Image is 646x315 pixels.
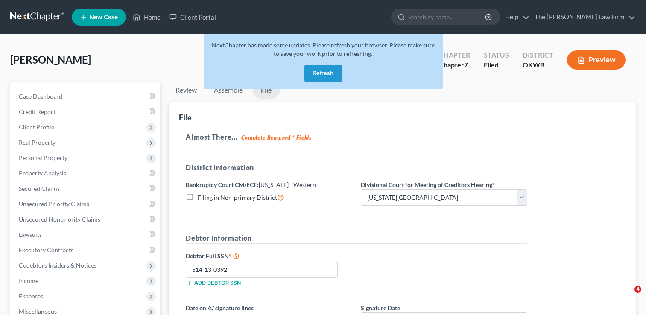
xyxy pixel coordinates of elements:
span: Real Property [19,139,56,146]
input: XXX-XX-XXXX [186,261,338,278]
iframe: Intercom live chat [617,286,637,306]
a: Lawsuits [12,227,160,242]
label: Date on /s/ signature lines [186,303,352,312]
span: Filing in Non-primary District [198,194,277,201]
a: Client Portal [165,9,220,25]
span: Credit Report [19,108,56,115]
div: Status [484,50,509,60]
a: Property Analysis [12,166,160,181]
label: Debtor Full SSN [181,251,357,261]
label: Bankruptcy Court CM/ECF: [186,180,316,189]
span: Expenses [19,292,43,300]
a: Case Dashboard [12,89,160,104]
button: Preview [567,50,626,70]
span: New Case [89,14,118,20]
span: Codebtors Insiders & Notices [19,262,96,269]
a: The [PERSON_NAME] Law Firm [530,9,635,25]
input: Search by name... [408,9,486,25]
a: Unsecured Nonpriority Claims [12,212,160,227]
span: Personal Property [19,154,67,161]
button: Add debtor SSN [186,280,241,286]
strong: Complete Required * Fields [241,134,312,141]
h5: Debtor Information [186,233,527,244]
a: Home [129,9,165,25]
div: File [179,112,192,122]
h5: Almost There... [186,132,619,142]
span: Unsecured Nonpriority Claims [19,216,100,223]
a: Executory Contracts [12,242,160,258]
a: Unsecured Priority Claims [12,196,160,212]
label: Divisional Court for Meeting of Creditors Hearing [361,180,495,189]
span: Miscellaneous [19,308,57,315]
span: 7 [464,61,468,69]
a: Credit Report [12,104,160,120]
span: Secured Claims [19,185,60,192]
span: NextChapter has made some updates. Please refresh your browser. Please make sure to save your wor... [212,41,435,57]
div: Chapter [439,60,470,70]
span: Property Analysis [19,169,66,177]
div: Chapter [439,50,470,60]
span: [US_STATE] - Western [259,181,316,188]
h5: District Information [186,163,527,173]
span: Unsecured Priority Claims [19,200,89,207]
label: Signature Date [361,303,400,312]
span: Client Profile [19,123,54,131]
a: Review [169,82,204,99]
div: Filed [484,60,509,70]
span: Income [19,277,38,284]
a: Help [501,9,529,25]
span: Lawsuits [19,231,42,238]
div: OKWB [523,60,553,70]
span: Executory Contracts [19,246,73,254]
a: Secured Claims [12,181,160,196]
span: Case Dashboard [19,93,62,100]
button: Refresh [304,65,342,82]
span: 4 [634,286,641,293]
span: [PERSON_NAME] [10,53,91,66]
div: District [523,50,553,60]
